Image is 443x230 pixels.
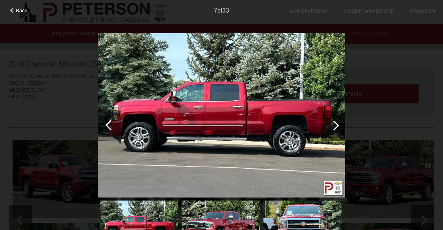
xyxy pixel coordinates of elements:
a: Appointment [290,8,328,14]
span: 7 [214,7,217,14]
span: 33 [222,7,229,14]
a: Trade-In [410,8,435,14]
a: Credit Approved [344,8,395,14]
span: Back [16,8,27,13]
img: 86ac7e52ec803d75d447a10c0cf86795x.jpg [98,33,345,197]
